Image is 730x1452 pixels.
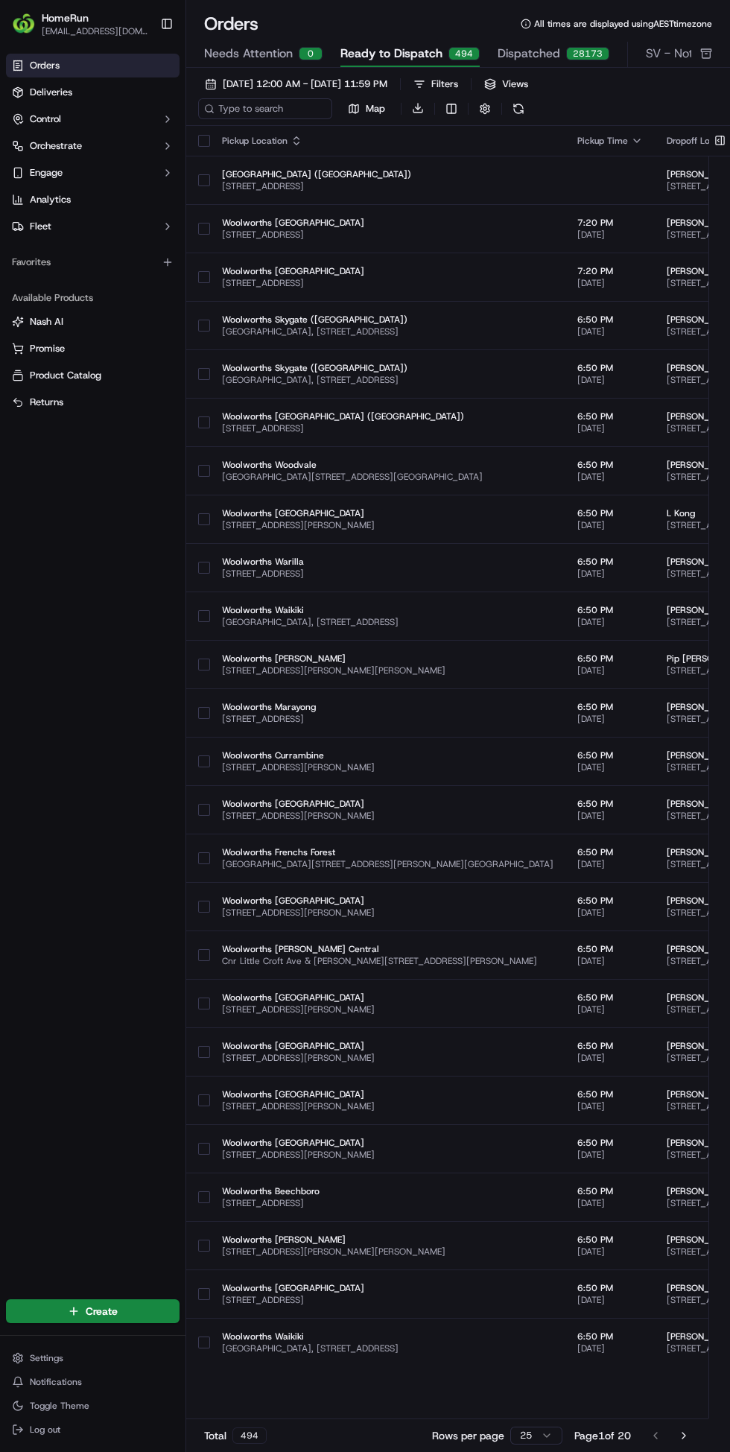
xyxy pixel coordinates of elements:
[577,713,643,725] span: [DATE]
[577,459,643,471] span: 6:50 PM
[67,157,205,169] div: We're available if you need us!
[15,15,45,45] img: Nash
[577,1137,643,1149] span: 6:50 PM
[502,77,528,91] span: Views
[6,286,180,310] div: Available Products
[30,396,63,409] span: Returns
[222,217,553,229] span: Woolworths [GEOGRAPHIC_DATA]
[12,369,174,382] a: Product Catalog
[30,333,114,348] span: Knowledge Base
[30,166,63,180] span: Engage
[148,370,180,381] span: Pylon
[222,1197,553,1209] span: [STREET_ADDRESS]
[222,180,553,192] span: [STREET_ADDRESS]
[204,45,293,63] span: Needs Attention
[6,1372,180,1392] button: Notifications
[132,271,162,283] span: [DATE]
[15,257,39,281] img: Brigitte Vinadas
[6,250,180,274] div: Favorites
[222,1052,553,1064] span: [STREET_ADDRESS][PERSON_NAME]
[222,653,553,665] span: Woolworths [PERSON_NAME]
[30,315,63,329] span: Nash AI
[577,1088,643,1100] span: 6:50 PM
[299,47,323,60] div: 0
[222,992,553,1004] span: Woolworths [GEOGRAPHIC_DATA]
[120,327,245,354] a: 💻API Documentation
[432,1428,504,1443] p: Rows per page
[222,895,553,907] span: Woolworths [GEOGRAPHIC_DATA]
[222,1004,553,1015] span: [STREET_ADDRESS][PERSON_NAME]
[124,271,129,283] span: •
[30,232,42,244] img: 1736555255976-a54dd68f-1ca7-489b-9aae-adbdc363a1c4
[577,1331,643,1342] span: 6:50 PM
[15,142,42,169] img: 1736555255976-a54dd68f-1ca7-489b-9aae-adbdc363a1c4
[141,333,239,348] span: API Documentation
[222,665,553,676] span: [STREET_ADDRESS][PERSON_NAME][PERSON_NAME]
[253,147,271,165] button: Start new chat
[204,1427,267,1444] div: Total
[231,191,271,209] button: See all
[6,215,180,238] button: Fleet
[222,810,553,822] span: [STREET_ADDRESS][PERSON_NAME]
[30,1400,89,1412] span: Toggle Theme
[105,369,180,381] a: Powered byPylon
[577,135,643,147] div: Pickup Time
[198,74,394,95] button: [DATE] 12:00 AM - [DATE] 11:59 PM
[577,992,643,1004] span: 6:50 PM
[222,326,553,337] span: [GEOGRAPHIC_DATA], [STREET_ADDRESS]
[222,459,553,471] span: Woolworths Woodvale
[30,112,61,126] span: Control
[222,1234,553,1246] span: Woolworths [PERSON_NAME]
[407,74,465,95] button: Filters
[577,616,643,628] span: [DATE]
[222,135,553,147] div: Pickup Location
[577,568,643,580] span: [DATE]
[6,1395,180,1416] button: Toggle Theme
[222,798,553,810] span: Woolworths [GEOGRAPHIC_DATA]
[222,1342,553,1354] span: [GEOGRAPHIC_DATA], [STREET_ADDRESS]
[222,1294,553,1306] span: [STREET_ADDRESS]
[577,701,643,713] span: 6:50 PM
[340,45,442,63] span: Ready to Dispatch
[12,396,174,409] a: Returns
[42,10,89,25] span: HomeRun
[222,1088,553,1100] span: Woolworths [GEOGRAPHIC_DATA]
[222,507,553,519] span: Woolworths [GEOGRAPHIC_DATA]
[198,98,332,119] input: Type to search
[498,45,560,63] span: Dispatched
[42,25,148,37] button: [EMAIL_ADDRESS][DOMAIN_NAME]
[577,1040,643,1052] span: 6:50 PM
[577,895,643,907] span: 6:50 PM
[6,1299,180,1323] button: Create
[577,1149,643,1161] span: [DATE]
[577,665,643,676] span: [DATE]
[222,362,553,374] span: Woolworths Skygate ([GEOGRAPHIC_DATA])
[577,422,643,434] span: [DATE]
[132,231,162,243] span: [DATE]
[30,59,60,72] span: Orders
[577,1197,643,1209] span: [DATE]
[577,277,643,289] span: [DATE]
[30,1352,63,1364] span: Settings
[577,556,643,568] span: 6:50 PM
[126,335,138,346] div: 💻
[577,653,643,665] span: 6:50 PM
[577,1246,643,1258] span: [DATE]
[577,1185,643,1197] span: 6:50 PM
[577,1294,643,1306] span: [DATE]
[15,60,271,83] p: Welcome 👋
[6,310,180,334] button: Nash AI
[366,102,385,115] span: Map
[6,188,180,212] a: Analytics
[46,231,121,243] span: [PERSON_NAME]
[6,107,180,131] button: Control
[577,519,643,531] span: [DATE]
[30,369,101,382] span: Product Catalog
[577,810,643,822] span: [DATE]
[577,1052,643,1064] span: [DATE]
[222,168,553,180] span: [GEOGRAPHIC_DATA] ([GEOGRAPHIC_DATA])
[222,422,553,434] span: [STREET_ADDRESS]
[222,943,553,955] span: Woolworths [PERSON_NAME] Central
[12,342,174,355] a: Promise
